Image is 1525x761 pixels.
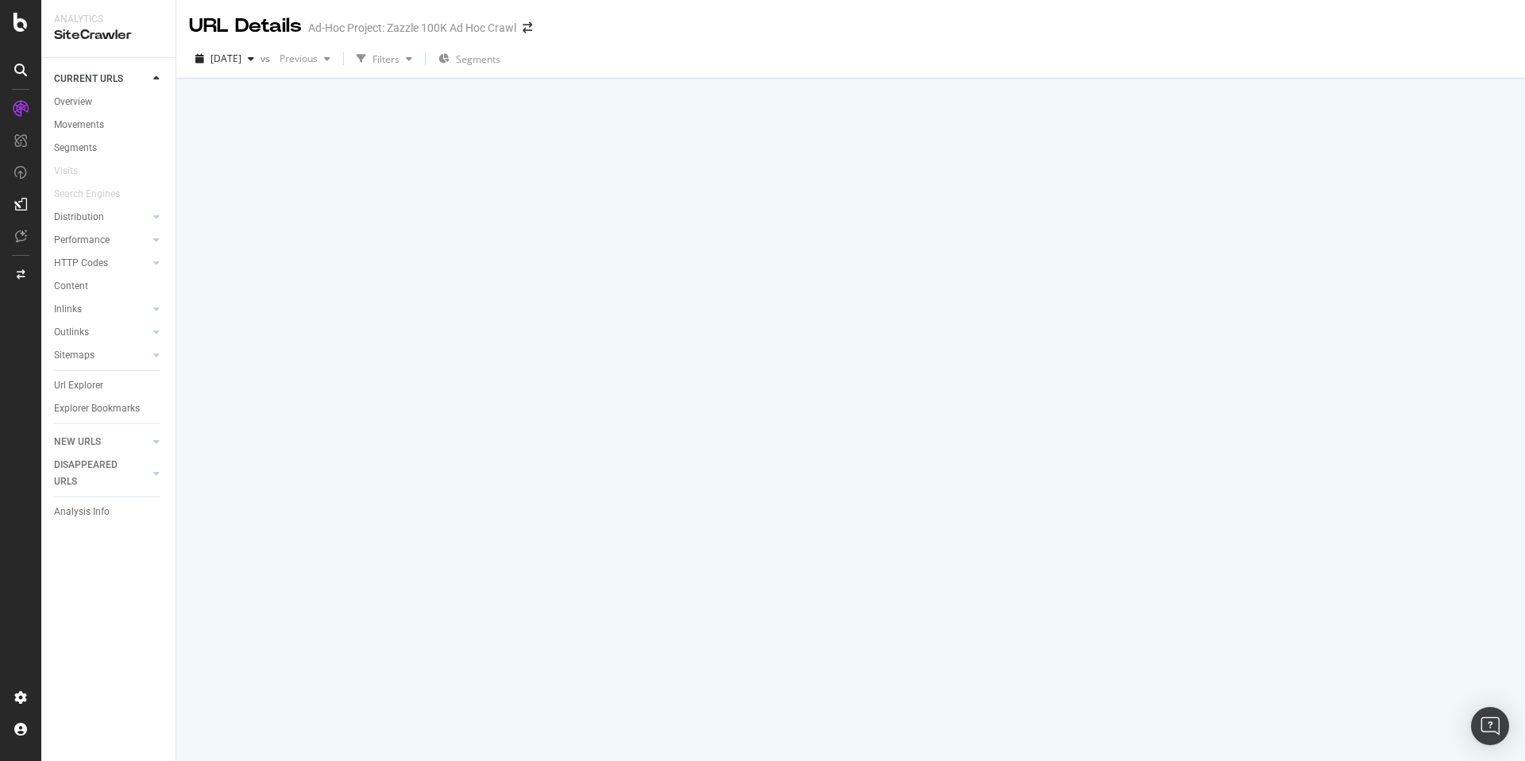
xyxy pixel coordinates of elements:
div: Visits [54,163,78,180]
button: Segments [432,46,507,71]
a: CURRENT URLS [54,71,149,87]
div: Content [54,278,88,295]
div: Explorer Bookmarks [54,400,140,417]
span: 2025 Aug. 15th [210,52,241,65]
a: Segments [54,140,164,156]
span: Previous [273,52,318,65]
div: Distribution [54,209,104,226]
div: Sitemaps [54,347,95,364]
button: [DATE] [189,46,261,71]
span: Segments [456,52,500,66]
div: URL Details [189,13,302,40]
a: Sitemaps [54,347,149,364]
div: Url Explorer [54,377,103,394]
div: CURRENT URLS [54,71,123,87]
div: Inlinks [54,301,82,318]
div: Search Engines [54,186,120,203]
a: Outlinks [54,324,149,341]
div: SiteCrawler [54,26,163,44]
div: HTTP Codes [54,255,108,272]
div: Filters [373,52,400,66]
div: Analytics [54,13,163,26]
div: Analysis Info [54,504,110,520]
a: Performance [54,232,149,249]
a: Overview [54,94,164,110]
div: arrow-right-arrow-left [523,22,532,33]
a: Url Explorer [54,377,164,394]
a: DISAPPEARED URLS [54,457,149,490]
a: Visits [54,163,94,180]
div: Open Intercom Messenger [1471,707,1509,745]
button: Previous [273,46,337,71]
a: Analysis Info [54,504,164,520]
div: NEW URLS [54,434,101,450]
button: Filters [350,46,419,71]
div: DISAPPEARED URLS [54,457,134,490]
span: vs [261,52,273,65]
a: Explorer Bookmarks [54,400,164,417]
div: Outlinks [54,324,89,341]
a: Inlinks [54,301,149,318]
div: Segments [54,140,97,156]
a: Search Engines [54,186,136,203]
a: Distribution [54,209,149,226]
div: Movements [54,117,104,133]
div: Overview [54,94,92,110]
a: HTTP Codes [54,255,149,272]
div: Performance [54,232,110,249]
div: Ad-Hoc Project: Zazzle 100K Ad Hoc Crawl [308,20,516,36]
a: NEW URLS [54,434,149,450]
a: Content [54,278,164,295]
a: Movements [54,117,164,133]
